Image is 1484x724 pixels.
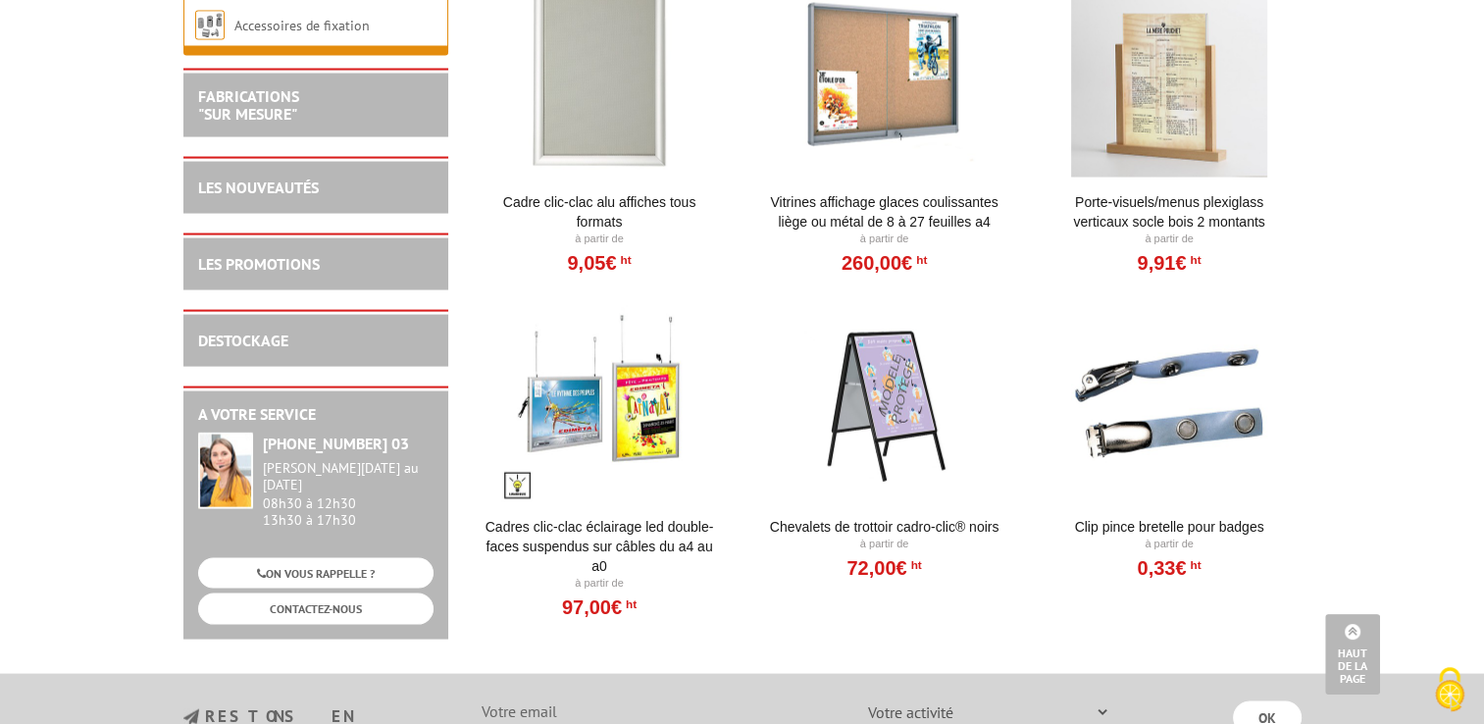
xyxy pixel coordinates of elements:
a: 0,33€HT [1137,562,1201,574]
sup: HT [622,597,637,611]
p: À partir de [479,576,721,592]
sup: HT [912,253,927,267]
img: Accessoires de fixation [195,11,225,40]
a: Cadres clic-clac éclairage LED double-faces suspendus sur câbles du A4 au A0 [479,517,721,576]
a: LES NOUVEAUTÉS [198,178,319,197]
p: À partir de [763,537,1005,552]
a: Accessoires de fixation [234,17,370,34]
a: 72,00€HT [846,562,921,574]
h2: A votre service [198,406,434,424]
a: FABRICATIONS"Sur Mesure" [198,86,299,124]
sup: HT [1186,253,1201,267]
a: Haut de la page [1325,614,1380,695]
a: ON VOUS RAPPELLE ? [198,558,434,589]
p: À partir de [479,232,721,247]
p: À partir de [763,232,1005,247]
a: Clip Pince bretelle pour badges [1049,517,1291,537]
a: 97,00€HT [562,601,637,613]
a: DESTOCKAGE [198,331,288,350]
p: À partir de [1049,537,1291,552]
div: [PERSON_NAME][DATE] au [DATE] [263,460,434,493]
img: widget-service.jpg [198,433,253,509]
sup: HT [616,253,631,267]
sup: HT [907,558,922,572]
button: Cookies (fenêtre modale) [1415,657,1484,724]
a: Cadre Clic-Clac Alu affiches tous formats [479,192,721,232]
strong: [PHONE_NUMBER] 03 [263,434,409,453]
a: 9,05€HT [567,257,631,269]
a: 9,91€HT [1137,257,1201,269]
div: 08h30 à 12h30 13h30 à 17h30 [263,460,434,528]
p: À partir de [1049,232,1291,247]
img: Cookies (fenêtre modale) [1425,665,1474,714]
a: Chevalets de trottoir Cadro-Clic® Noirs [763,517,1005,537]
a: Porte-Visuels/Menus Plexiglass Verticaux Socle Bois 2 Montants [1049,192,1291,232]
a: CONTACTEZ-NOUS [198,594,434,624]
a: LES PROMOTIONS [198,254,320,274]
a: Vitrines affichage glaces coulissantes liège ou métal de 8 à 27 feuilles A4 [763,192,1005,232]
sup: HT [1186,558,1201,572]
a: 260,00€HT [842,257,927,269]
